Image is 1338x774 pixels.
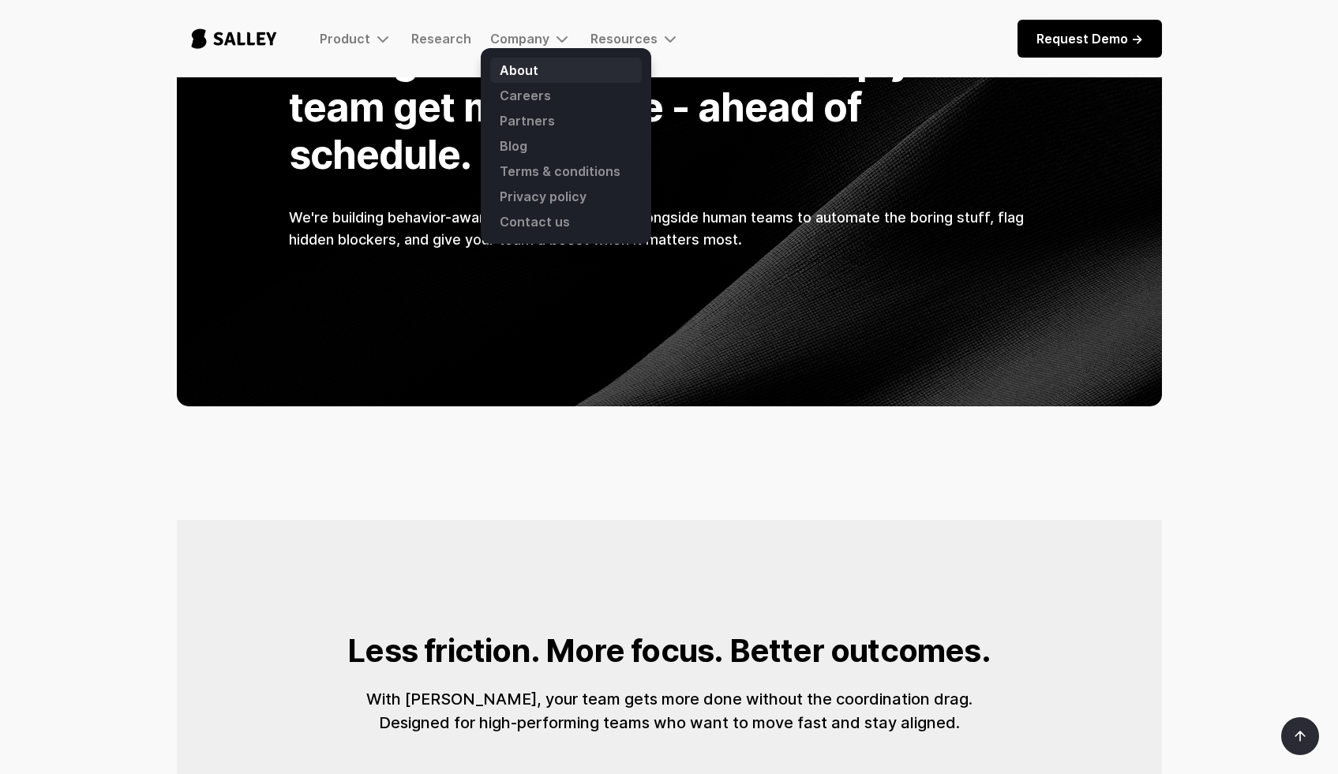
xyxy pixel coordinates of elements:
[289,36,1050,178] h1: Next-generation AI, built to help your team get more done - ahead of schedule.
[289,207,1050,251] h5: We're building behavior-aware AI agents that work alongside human teams to automate the boring st...
[490,108,642,133] a: Partners
[590,29,680,48] div: Resources
[490,83,642,108] a: Careers
[590,31,658,47] div: Resources
[320,31,370,47] div: Product
[411,31,471,47] a: Research
[481,48,651,244] nav: Company
[490,133,642,159] a: Blog
[490,159,642,184] a: Terms & conditions
[177,13,291,65] a: home
[1018,20,1162,58] a: Request Demo ->
[490,31,549,47] div: Company
[490,58,642,83] a: About
[490,184,642,209] a: Privacy policy
[320,29,392,48] div: Product
[490,29,572,48] div: Company
[344,687,995,735] h4: With [PERSON_NAME], your team gets more done without the coordination drag. Designed for high-per...
[490,209,642,234] a: Contact us
[347,631,991,670] strong: Less friction. More focus. Better outcomes.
